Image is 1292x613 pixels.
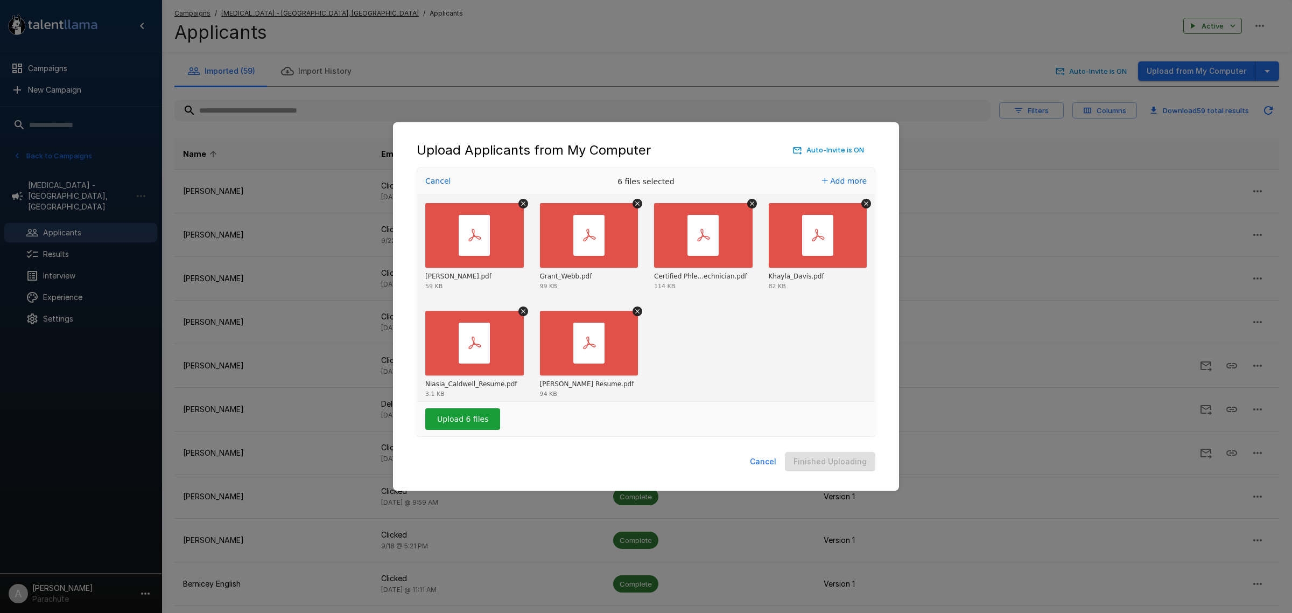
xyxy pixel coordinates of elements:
div: Carolyn Jackson.pdf [425,273,491,281]
button: Remove file [861,199,871,208]
button: Remove file [633,199,642,208]
div: Grant_Webb.pdf [540,273,592,281]
div: 6 files selected [565,168,727,195]
button: Remove file [747,199,757,208]
button: Upload 6 files [425,408,500,430]
div: Khayla_Davis.pdf [769,273,824,281]
button: Remove file [633,307,642,316]
button: Auto-Invite is ON [791,142,867,158]
button: Add more files [818,173,871,189]
div: Ashley Green Resume.pdf [540,380,634,389]
div: Uppy Dashboard [417,168,875,437]
div: Upload Applicants from My Computer [417,142,875,159]
button: Remove file [518,199,528,208]
button: Remove file [518,307,528,316]
div: Certified Phlebotomy Technician.pdf [654,273,747,281]
div: 114 KB [654,283,675,289]
span: Add more [830,177,867,185]
button: Cancel [746,452,781,472]
div: 82 KB [769,283,786,289]
div: Niasia_Caldwell_Resume.pdf [425,380,517,389]
div: 94 KB [540,391,557,397]
div: 3.1 KB [425,391,445,397]
div: 59 KB [425,283,443,289]
div: 99 KB [540,283,557,289]
button: Cancel [422,173,454,189]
